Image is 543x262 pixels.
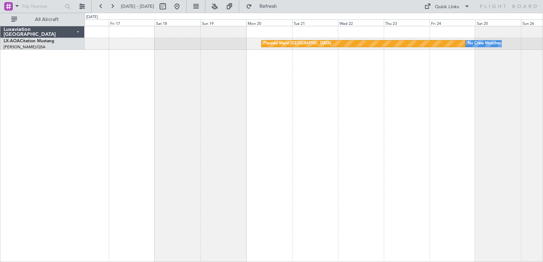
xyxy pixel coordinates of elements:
div: Thu 23 [384,20,430,26]
a: [PERSON_NAME]/QSA [4,44,45,50]
button: All Aircraft [8,14,77,25]
div: Fri 24 [430,20,475,26]
input: Trip Number [22,1,63,12]
div: Planned Maint [GEOGRAPHIC_DATA] [263,38,331,49]
div: Sat 18 [155,20,200,26]
button: Quick Links [421,1,473,12]
div: Sun 19 [200,20,246,26]
span: [DATE] - [DATE] [121,3,154,10]
div: No Crew Monchengladbach [468,38,518,49]
div: Wed 22 [338,20,384,26]
button: Refresh [243,1,285,12]
a: LX-AOACitation Mustang [4,39,54,43]
span: LX-AOA [4,39,20,43]
div: Tue 21 [292,20,338,26]
div: Mon 20 [246,20,292,26]
span: All Aircraft [18,17,75,22]
div: Sat 25 [475,20,521,26]
div: Quick Links [435,4,459,11]
span: Refresh [253,4,283,9]
div: [DATE] [86,14,98,20]
div: Thu 16 [63,20,109,26]
div: Fri 17 [109,20,155,26]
